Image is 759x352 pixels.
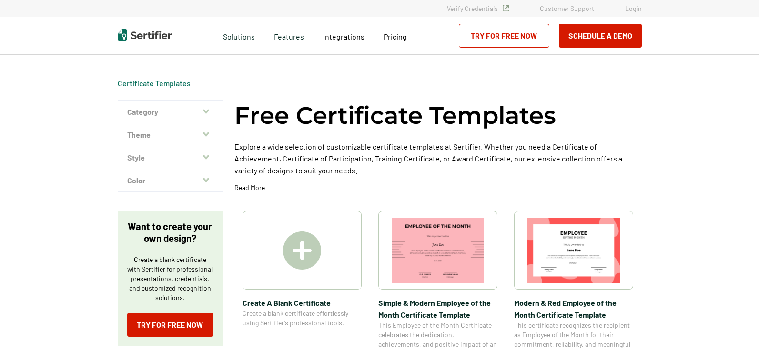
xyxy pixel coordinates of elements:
h1: Free Certificate Templates [234,100,556,131]
a: Try for Free Now [459,24,549,48]
img: Create A Blank Certificate [283,231,321,270]
button: Style [118,146,223,169]
img: Simple & Modern Employee of the Month Certificate Template [392,218,484,283]
button: Color [118,169,223,192]
a: Integrations [323,30,364,41]
span: Modern & Red Employee of the Month Certificate Template [514,297,633,321]
a: Certificate Templates [118,79,191,88]
a: Verify Credentials [447,4,509,12]
a: Try for Free Now [127,313,213,337]
span: Pricing [384,32,407,41]
img: Verified [503,5,509,11]
button: Category [118,101,223,123]
span: Features [274,30,304,41]
a: Customer Support [540,4,594,12]
p: Create a blank certificate with Sertifier for professional presentations, credentials, and custom... [127,255,213,302]
p: Explore a wide selection of customizable certificate templates at Sertifier. Whether you need a C... [234,141,642,176]
img: Modern & Red Employee of the Month Certificate Template [527,218,620,283]
span: Simple & Modern Employee of the Month Certificate Template [378,297,497,321]
a: Pricing [384,30,407,41]
button: Theme [118,123,223,146]
p: Read More [234,183,265,192]
span: Solutions [223,30,255,41]
p: Want to create your own design? [127,221,213,244]
span: Create a blank certificate effortlessly using Sertifier’s professional tools. [243,309,362,328]
span: Create A Blank Certificate [243,297,362,309]
div: Breadcrumb [118,79,191,88]
span: Integrations [323,32,364,41]
a: Login [625,4,642,12]
img: Sertifier | Digital Credentialing Platform [118,29,172,41]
